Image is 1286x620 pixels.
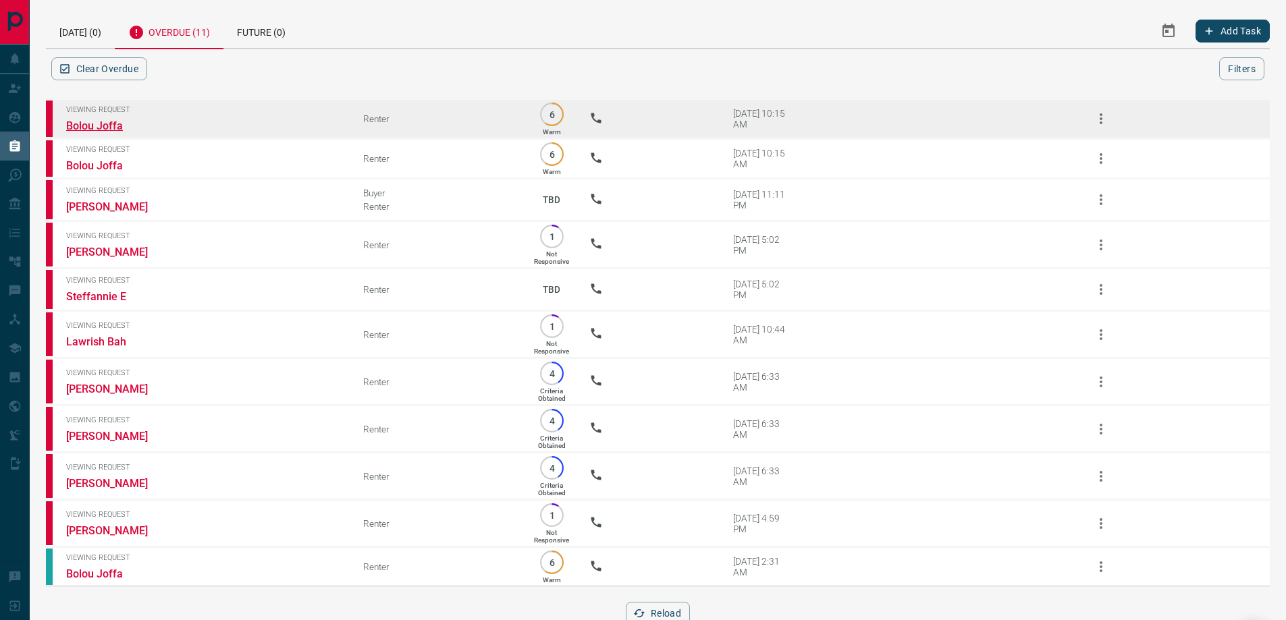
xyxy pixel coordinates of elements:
[363,239,514,250] div: Renter
[1219,57,1264,80] button: Filters
[46,360,53,403] div: property.ca
[66,321,343,330] span: Viewing Request
[547,368,557,378] p: 4
[543,168,561,175] p: Warm
[66,383,167,395] a: [PERSON_NAME]
[66,553,343,562] span: Viewing Request
[363,153,514,164] div: Renter
[66,510,343,519] span: Viewing Request
[66,463,343,472] span: Viewing Request
[363,471,514,482] div: Renter
[547,557,557,567] p: 6
[46,13,115,48] div: [DATE] (0)
[66,145,343,154] span: Viewing Request
[46,223,53,266] div: property.ca
[46,312,53,356] div: property.ca
[547,109,557,119] p: 6
[733,234,791,256] div: [DATE] 5:02 PM
[66,200,167,213] a: [PERSON_NAME]
[543,576,561,584] p: Warm
[547,231,557,242] p: 1
[46,101,53,137] div: property.ca
[547,321,557,331] p: 1
[363,113,514,124] div: Renter
[363,561,514,572] div: Renter
[46,140,53,177] div: property.ca
[66,477,167,490] a: [PERSON_NAME]
[46,501,53,545] div: property.ca
[547,463,557,473] p: 4
[66,159,167,172] a: Bolou Joffa
[363,518,514,529] div: Renter
[363,201,514,212] div: Renter
[66,368,343,377] span: Viewing Request
[543,128,561,136] p: Warm
[1152,15,1185,47] button: Select Date Range
[51,57,147,80] button: Clear Overdue
[363,329,514,340] div: Renter
[534,529,569,544] p: Not Responsive
[66,524,167,537] a: [PERSON_NAME]
[66,105,343,114] span: Viewing Request
[547,510,557,520] p: 1
[363,376,514,387] div: Renter
[538,482,566,497] p: Criteria Obtained
[66,567,167,580] a: Bolou Joffa
[547,149,557,159] p: 6
[733,466,791,487] div: [DATE] 6:33 AM
[733,371,791,393] div: [DATE] 6:33 AM
[733,108,791,130] div: [DATE] 10:15 AM
[66,430,167,443] a: [PERSON_NAME]
[534,181,569,218] p: TBD
[66,119,167,132] a: Bolou Joffa
[733,324,791,345] div: [DATE] 10:44 AM
[66,416,343,424] span: Viewing Request
[66,290,167,303] a: Steffannie E
[46,270,53,309] div: property.ca
[1196,20,1270,43] button: Add Task
[534,271,569,308] p: TBD
[547,416,557,426] p: 4
[733,148,791,169] div: [DATE] 10:15 AM
[66,186,343,195] span: Viewing Request
[733,189,791,210] div: [DATE] 11:11 PM
[363,188,514,198] div: Buyer
[733,556,791,577] div: [DATE] 2:31 AM
[733,513,791,534] div: [DATE] 4:59 PM
[538,434,566,449] p: Criteria Obtained
[733,279,791,300] div: [DATE] 5:02 PM
[363,424,514,434] div: Renter
[538,387,566,402] p: Criteria Obtained
[46,454,53,498] div: property.ca
[66,276,343,285] span: Viewing Request
[46,548,53,585] div: condos.ca
[534,250,569,265] p: Not Responsive
[733,418,791,440] div: [DATE] 6:33 AM
[46,180,53,219] div: property.ca
[66,231,343,240] span: Viewing Request
[363,284,514,295] div: Renter
[46,407,53,451] div: property.ca
[66,335,167,348] a: Lawrish Bah
[223,13,299,48] div: Future (0)
[115,13,223,49] div: Overdue (11)
[66,246,167,258] a: [PERSON_NAME]
[534,340,569,355] p: Not Responsive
